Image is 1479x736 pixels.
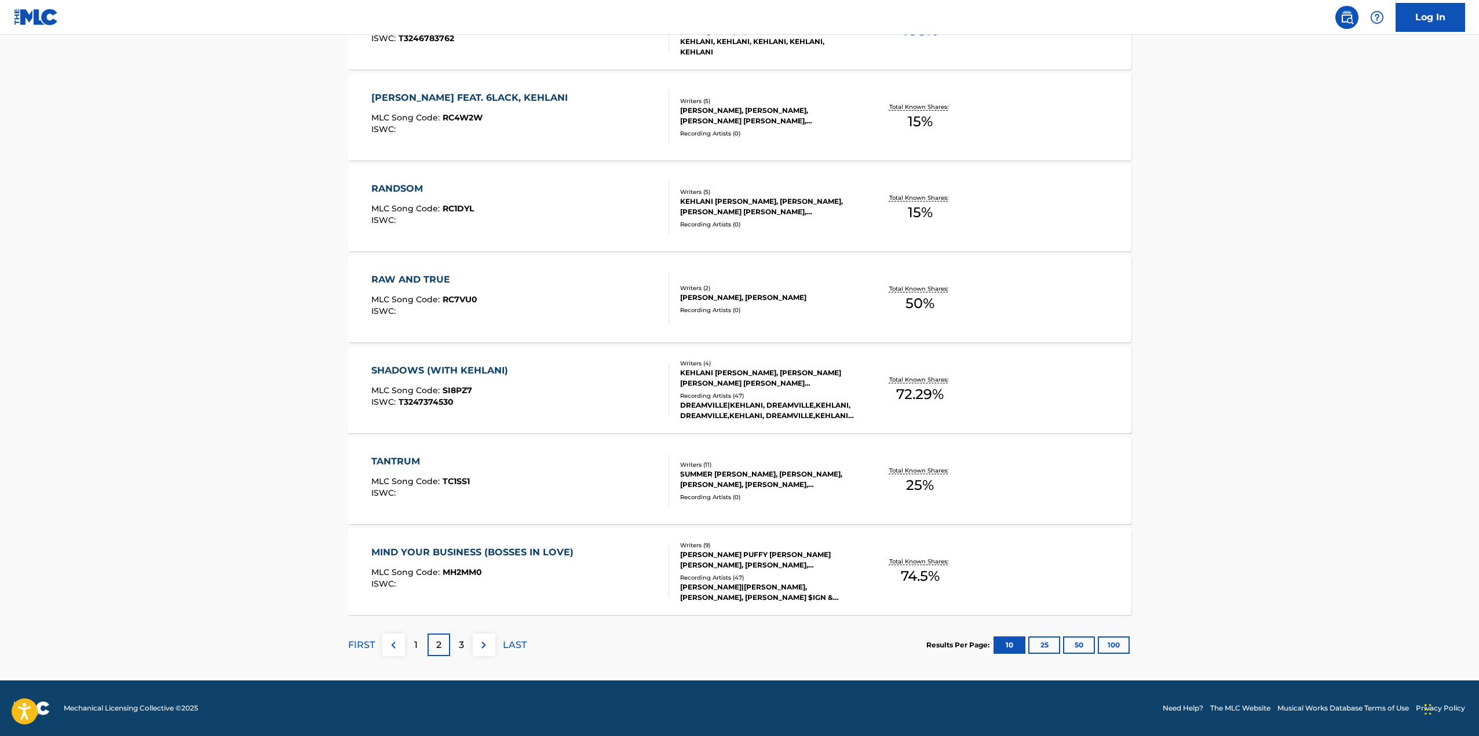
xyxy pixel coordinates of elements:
[1335,6,1359,29] a: Public Search
[371,294,443,305] span: MLC Song Code :
[680,573,855,582] div: Recording Artists ( 47 )
[680,400,855,421] div: DREAMVILLE|KEHLANI, DREAMVILLE,KEHLANI, DREAMVILLE,KEHLANI, DREAMVILLE,KEHLANI, DREAMVILLE & KEHLANI
[371,91,574,105] div: [PERSON_NAME] FEAT. 6LACK, KEHLANI
[371,33,399,43] span: ISWC :
[896,384,944,405] span: 72.29 %
[371,385,443,396] span: MLC Song Code :
[680,391,855,400] div: Recording Artists ( 47 )
[994,636,1025,654] button: 10
[889,102,951,111] p: Total Known Shares:
[371,112,443,123] span: MLC Song Code :
[906,475,934,496] span: 25 %
[680,105,855,126] div: [PERSON_NAME], [PERSON_NAME], [PERSON_NAME] [PERSON_NAME], [PERSON_NAME], [PERSON_NAME]
[680,368,855,389] div: KEHLANI [PERSON_NAME], [PERSON_NAME] [PERSON_NAME] [PERSON_NAME] [PERSON_NAME] [PERSON_NAME]
[1370,10,1384,24] img: help
[443,476,470,486] span: TC1SS1
[680,493,855,501] div: Recording Artists ( 0 )
[348,437,1131,524] a: TANTRUMMLC Song Code:TC1SS1ISWC:Writers (11)SUMMER [PERSON_NAME], [PERSON_NAME], [PERSON_NAME], [...
[680,129,855,138] div: Recording Artists ( 0 )
[371,273,477,287] div: RAW AND TRUE
[1163,703,1203,713] a: Need Help?
[348,638,375,652] p: FIRST
[908,202,933,223] span: 15 %
[348,255,1131,342] a: RAW AND TRUEMLC Song Code:RC7VU0ISWC:Writers (2)[PERSON_NAME], [PERSON_NAME]Recording Artists (0)...
[680,541,855,550] div: Writers ( 9 )
[371,455,470,468] div: TANTRUM
[371,364,514,378] div: SHADOWS (WITH KEHLANI)
[1277,703,1409,713] a: Musical Works Database Terms of Use
[371,578,399,589] span: ISWC :
[926,640,992,650] p: Results Per Page:
[371,488,399,498] span: ISWC :
[399,397,454,407] span: T3247374530
[680,292,855,303] div: [PERSON_NAME], [PERSON_NAME]
[348,346,1131,433] a: SHADOWS (WITH KEHLANI)MLC Song Code:SI8PZ7ISWC:T3247374530Writers (4)KEHLANI [PERSON_NAME], [PERS...
[680,284,855,292] div: Writers ( 2 )
[889,193,951,202] p: Total Known Shares:
[1416,703,1465,713] a: Privacy Policy
[680,220,855,229] div: Recording Artists ( 0 )
[680,469,855,490] div: SUMMER [PERSON_NAME], [PERSON_NAME], [PERSON_NAME], [PERSON_NAME], [PERSON_NAME], [PERSON_NAME], ...
[477,638,491,652] img: right
[680,306,855,314] div: Recording Artists ( 0 )
[371,545,579,559] div: MIND YOUR BUSINESS (BOSSES IN LOVE)
[889,466,951,475] p: Total Known Shares:
[1396,3,1465,32] a: Log In
[14,9,59,25] img: MLC Logo
[443,294,477,305] span: RC7VU0
[371,182,474,196] div: RANDSOM
[436,638,441,652] p: 2
[680,359,855,368] div: Writers ( 4 )
[1340,10,1354,24] img: search
[680,188,855,196] div: Writers ( 5 )
[901,566,940,587] span: 74.5 %
[1365,6,1389,29] div: Help
[503,638,527,652] p: LAST
[1421,680,1479,736] iframe: Chat Widget
[443,203,474,214] span: RC1DYL
[371,397,399,407] span: ISWC :
[1028,636,1060,654] button: 25
[459,638,464,652] p: 3
[443,112,483,123] span: RC4W2W
[348,74,1131,160] a: [PERSON_NAME] FEAT. 6LACK, KEHLANIMLC Song Code:RC4W2WISWC:Writers (5)[PERSON_NAME], [PERSON_NAME...
[1063,636,1095,654] button: 50
[414,638,418,652] p: 1
[348,528,1131,615] a: MIND YOUR BUSINESS (BOSSES IN LOVE)MLC Song Code:MH2MM0ISWC:Writers (9)[PERSON_NAME] PUFFY [PERSO...
[680,582,855,603] div: [PERSON_NAME]|[PERSON_NAME], [PERSON_NAME], [PERSON_NAME] $IGN & [PERSON_NAME], [PERSON_NAME]|[PE...
[371,476,443,486] span: MLC Song Code :
[680,36,855,57] div: KEHLANI, KEHLANI, KEHLANI, KEHLANI, KEHLANI
[1098,636,1130,654] button: 100
[680,196,855,217] div: KEHLANI [PERSON_NAME], [PERSON_NAME], [PERSON_NAME] [PERSON_NAME], [PERSON_NAME], [PERSON_NAME]
[680,460,855,469] div: Writers ( 11 )
[680,550,855,570] div: [PERSON_NAME] PUFFY [PERSON_NAME] [PERSON_NAME], [PERSON_NAME], [PERSON_NAME] [PERSON_NAME], [PER...
[371,124,399,134] span: ISWC :
[1210,703,1270,713] a: The MLC Website
[1425,692,1431,727] div: Drag
[371,203,443,214] span: MLC Song Code :
[680,97,855,105] div: Writers ( 5 )
[348,164,1131,251] a: RANDSOMMLC Song Code:RC1DYLISWC:Writers (5)KEHLANI [PERSON_NAME], [PERSON_NAME], [PERSON_NAME] [P...
[908,111,933,132] span: 15 %
[386,638,400,652] img: left
[371,215,399,225] span: ISWC :
[905,293,934,314] span: 50 %
[889,284,951,293] p: Total Known Shares:
[399,33,454,43] span: T3246783762
[64,703,198,713] span: Mechanical Licensing Collective © 2025
[14,701,50,715] img: logo
[889,375,951,384] p: Total Known Shares:
[371,306,399,316] span: ISWC :
[371,567,443,577] span: MLC Song Code :
[443,385,472,396] span: SI8PZ7
[443,567,482,577] span: MH2MM0
[889,557,951,566] p: Total Known Shares:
